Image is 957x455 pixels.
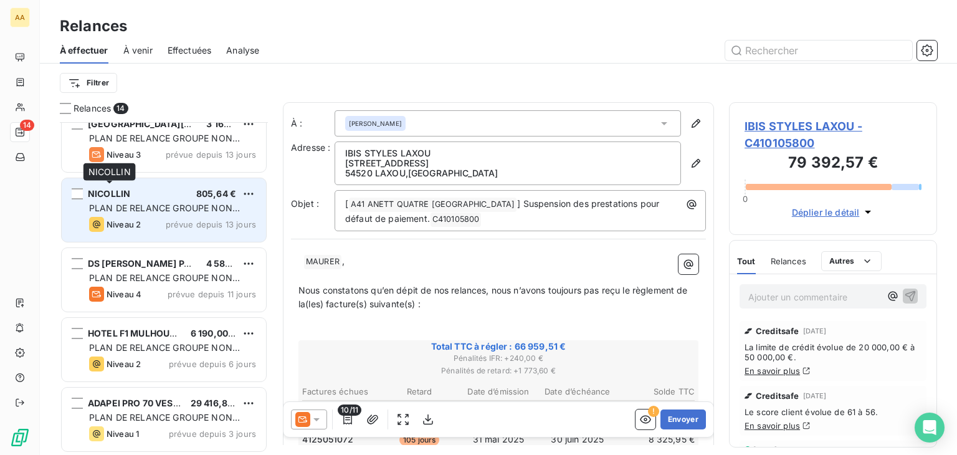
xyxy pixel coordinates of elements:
span: IBIS STYLES LAXOU - C410105800 [745,118,921,151]
span: C410105800 [431,213,482,227]
h3: 79 392,57 € [745,151,921,176]
span: Objet : [291,198,319,209]
span: PLAN DE RELANCE GROUPE NON AUTOMATIQUE [89,272,240,295]
span: Relances [771,256,806,266]
span: ] Suspension des prestations pour défaut de paiement. [345,198,662,224]
span: prévue depuis 13 jours [166,150,256,160]
span: prévue depuis 3 jours [169,429,256,439]
span: 6 190,00 € [191,328,237,338]
th: Factures échues [302,385,379,398]
span: [PERSON_NAME] [349,119,402,128]
th: Retard [381,385,459,398]
span: ADAPEI PRO 70 VESOUL [88,398,191,408]
td: 8 325,95 € [617,433,695,446]
span: [ [345,198,348,209]
span: PLAN DE RELANCE GROUPE NON AUTOMATIQUE [89,342,240,365]
span: À effectuer [60,44,108,57]
span: prévue depuis 6 jours [169,359,256,369]
span: A41 ANETT QUATRE [GEOGRAPHIC_DATA] [349,198,517,212]
button: Autres [821,251,882,271]
span: Analyse [226,44,259,57]
span: Niveau 4 [107,289,141,299]
span: Total TTC à régler : 66 959,51 € [300,340,697,353]
span: NICOLLIN [88,166,131,177]
span: [GEOGRAPHIC_DATA][PERSON_NAME] [88,118,255,129]
th: Date d’échéance [538,385,616,398]
div: grid [60,122,268,455]
span: 805,64 € [196,188,236,199]
span: prévue depuis 11 jours [168,289,256,299]
div: Open Intercom Messenger [915,413,945,443]
span: Niveau 2 [107,219,141,229]
span: PLAN DE RELANCE GROUPE NON AUTOMATIQUE [89,133,240,156]
span: 14 [113,103,128,114]
span: Déplier le détail [792,206,860,219]
p: 54520 LAXOU , [GEOGRAPHIC_DATA] [345,168,670,178]
img: Logo LeanPay [10,428,30,448]
span: DS [PERSON_NAME] PACKAGING VELIN [88,258,260,269]
span: 0 [743,194,748,204]
span: À venir [123,44,153,57]
span: [DATE] [803,392,827,400]
span: Niveau 1 [107,429,139,439]
span: Pénalités IFR : + 240,00 € [300,353,697,364]
span: 4 589,60 € [206,258,254,269]
span: 3 169,25 € [206,118,252,129]
span: Tout [737,256,756,266]
span: , [342,256,345,266]
button: Déplier le détail [788,205,878,219]
input: Rechercher [725,41,912,60]
td: 30 juin 2025 [538,433,616,446]
span: [DATE] [753,446,777,453]
th: Date d’émission [460,385,538,398]
p: IBIS STYLES LAXOU [345,148,670,158]
td: 31 mai 2025 [460,433,538,446]
span: HOTEL F1 MULHOUSE [88,328,181,338]
span: 29 416,80 € [191,398,242,408]
span: MAURER [304,255,341,269]
span: Adresse : [291,142,330,153]
span: 10/11 [338,405,361,416]
button: Filtrer [60,73,117,93]
label: À : [291,117,335,130]
span: 105 jours [399,434,439,446]
span: Le score client évolue de 61 à 56. [745,407,921,417]
span: Creditsafe [756,326,799,336]
span: Effectuées [168,44,212,57]
span: Niveau 2 [107,359,141,369]
div: AA [10,7,30,27]
span: Niveau 3 [107,150,141,160]
span: La limite de crédit évolue de 20 000,00 € à 50 000,00 €. [745,342,921,362]
a: En savoir plus [745,366,800,376]
span: Relances [74,102,111,115]
th: Solde TTC [617,385,695,398]
span: 4125051072 [302,433,354,446]
span: [DATE] [803,327,827,335]
span: PLAN DE RELANCE GROUPE NON AUTOMATIQUE [89,203,240,226]
a: En savoir plus [745,421,800,431]
span: Nous constatons qu’en dépit de nos relances, nous n’avons toujours pas reçu le règlement de la(le... [298,285,690,310]
span: 14 [20,120,34,131]
h3: Relances [60,15,127,37]
span: prévue depuis 13 jours [166,219,256,229]
span: Pénalités de retard : + 1 773,60 € [300,365,697,376]
span: NICOLLIN [88,188,130,199]
button: Envoyer [660,410,706,429]
span: Creditsafe [756,391,799,401]
span: PLAN DE RELANCE GROUPE NON AUTOMATIQUE [89,412,240,435]
p: [STREET_ADDRESS] [345,158,670,168]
